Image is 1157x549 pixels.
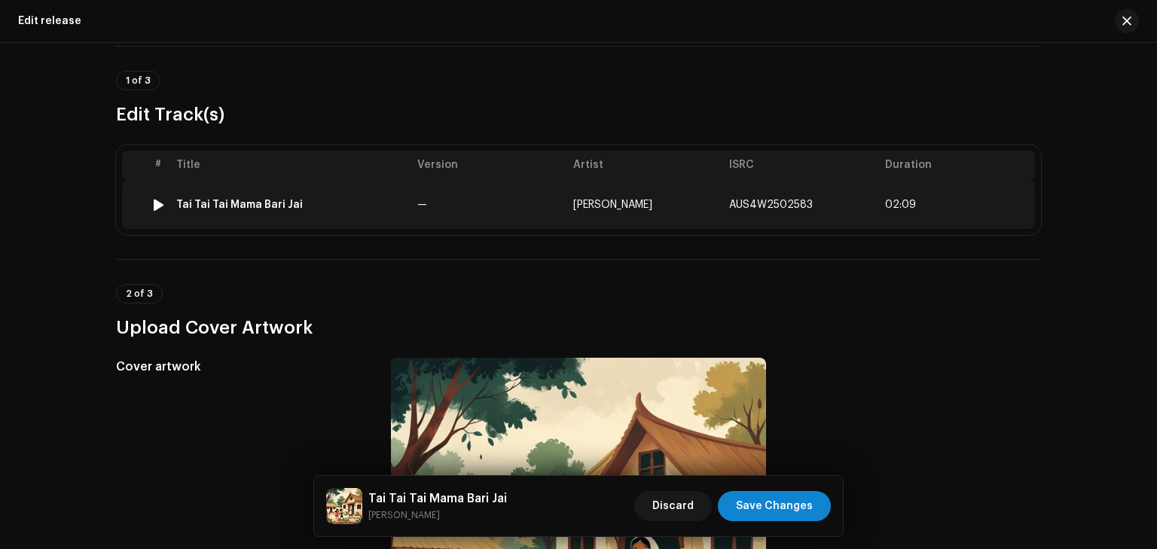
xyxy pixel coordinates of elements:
div: Tai Tai Tai Mama Bari Jai [176,199,303,211]
th: Version [411,151,567,181]
h5: Cover artwork [116,358,367,376]
span: 02:09 [885,199,916,211]
span: Discard [652,491,694,521]
img: fc2b2c2b-2fb0-499d-87ce-e535012ac503 [326,488,362,524]
span: — [417,200,427,210]
button: Save Changes [718,491,831,521]
h5: Tai Tai Tai Mama Bari Jai [368,490,507,508]
h3: Upload Cover Artwork [116,316,1041,340]
th: Duration [879,151,1035,181]
h3: Edit Track(s) [116,102,1041,127]
th: Artist [567,151,723,181]
span: AUS4W2502583 [729,200,813,210]
th: ISRC [723,151,879,181]
span: Sreyoshi Mondal [573,200,652,210]
span: Save Changes [736,491,813,521]
small: Tai Tai Tai Mama Bari Jai [368,508,507,523]
th: Title [170,151,411,181]
button: Discard [634,491,712,521]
